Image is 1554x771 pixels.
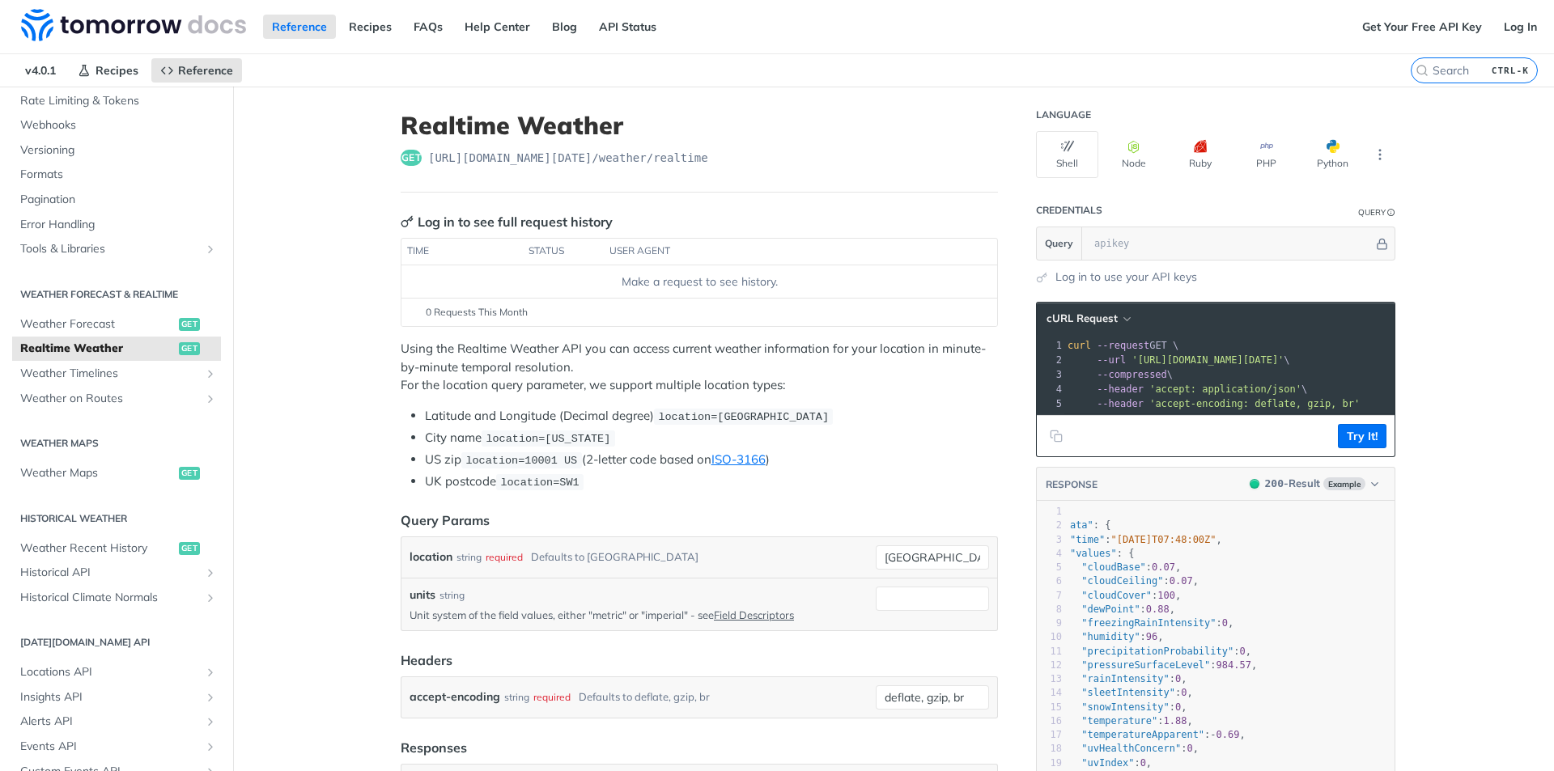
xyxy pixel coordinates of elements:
a: Weather Recent Historyget [12,536,221,561]
a: Weather Mapsget [12,461,221,485]
span: 0 [1175,673,1181,684]
span: 0.69 [1216,729,1240,740]
span: : , [1047,729,1246,740]
span: get [401,150,422,166]
div: 3 [1037,367,1064,382]
a: Get Your Free API Key [1353,15,1491,39]
p: Using the Realtime Weather API you can access current weather information for your location in mi... [401,340,998,395]
span: 96 [1146,631,1157,642]
span: 'accept-encoding: deflate, gzip, br' [1149,398,1360,409]
a: Insights APIShow subpages for Insights API [12,685,221,710]
a: Versioning [12,138,221,163]
a: Recipes [340,15,401,39]
label: accept-encoding [410,685,500,709]
span: 0 [1239,646,1245,657]
button: Show subpages for Events API [204,740,217,753]
span: Rate Limiting & Tokens [20,93,217,109]
div: 6 [1037,574,1062,588]
span: --compressed [1097,369,1167,380]
span: Query [1045,236,1073,251]
span: "pressureSurfaceLevel" [1081,659,1210,671]
button: Show subpages for Insights API [204,691,217,704]
span: curl [1068,340,1091,351]
label: units [410,587,435,604]
div: Headers [401,650,452,670]
a: Help Center [456,15,539,39]
svg: Search [1416,64,1429,77]
div: 5 [1037,396,1064,411]
a: Weather on RoutesShow subpages for Weather on Routes [12,387,221,411]
span: 984.57 [1216,659,1251,671]
div: 1 [1037,338,1064,353]
a: Locations APIShow subpages for Locations API [12,660,221,684]
span: Weather on Routes [20,391,200,407]
a: FAQs [405,15,452,39]
span: "cloudCover" [1081,590,1152,601]
span: : , [1047,715,1193,727]
img: Tomorrow.io Weather API Docs [21,9,246,41]
span: Events API [20,739,200,755]
span: : , [1047,743,1199,754]
a: Realtime Weatherget [12,337,221,361]
span: get [179,467,200,480]
span: : , [1047,701,1187,713]
span: Weather Forecast [20,316,175,333]
li: Latitude and Longitude (Decimal degree) [425,407,998,426]
span: - [1210,729,1216,740]
div: 2 [1037,519,1062,532]
a: Alerts APIShow subpages for Alerts API [12,710,221,734]
button: Show subpages for Weather Timelines [204,367,217,380]
a: Log in to use your API keys [1055,269,1197,286]
span: "time" [1070,534,1105,545]
th: time [401,239,523,265]
span: location=[US_STATE] [486,433,610,445]
span: "humidity" [1081,631,1140,642]
span: --header [1097,383,1144,395]
svg: More ellipsis [1373,147,1387,162]
a: Recipes [69,58,147,83]
label: location [410,545,452,569]
span: "precipitationProbability" [1081,646,1233,657]
span: "rainIntensity" [1081,673,1169,684]
span: Historical API [20,565,200,581]
span: 0 [1181,687,1187,698]
button: Node [1102,131,1165,178]
button: cURL Request [1041,311,1136,327]
div: 15 [1037,701,1062,714]
span: : , [1047,561,1181,573]
button: RESPONSE [1045,477,1098,493]
span: Error Handling [20,217,217,233]
span: "[DATE]T07:48:00Z" [1111,534,1216,545]
span: : , [1047,687,1193,698]
a: Log In [1495,15,1546,39]
span: GET \ [1068,340,1178,351]
div: 8 [1037,603,1062,616]
a: Pagination [12,188,221,212]
span: 0.07 [1170,575,1193,587]
span: \ [1068,383,1307,395]
input: apikey [1086,227,1374,260]
div: Defaults to deflate, gzip, br [579,685,710,709]
span: get [179,342,200,355]
button: Python [1301,131,1364,178]
span: 0.07 [1152,561,1175,573]
span: location=10001 US [465,455,577,467]
span: https://api.tomorrow.io/v4/weather/realtime [428,150,708,166]
a: Rate Limiting & Tokens [12,89,221,113]
span: v4.0.1 [16,58,65,83]
h1: Realtime Weather [401,111,998,140]
span: : , [1047,534,1222,545]
button: PHP [1235,131,1297,178]
span: 'accept: application/json' [1149,383,1301,395]
div: string [456,545,482,569]
div: 19 [1037,756,1062,770]
button: Show subpages for Historical API [204,566,217,579]
div: Responses [401,738,467,757]
span: Reference [178,63,233,78]
div: 4 [1037,382,1064,396]
div: 12 [1037,659,1062,672]
button: Show subpages for Weather on Routes [204,392,217,405]
span: Insights API [20,689,200,705]
span: Example [1323,477,1365,490]
div: Query Params [401,510,490,530]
